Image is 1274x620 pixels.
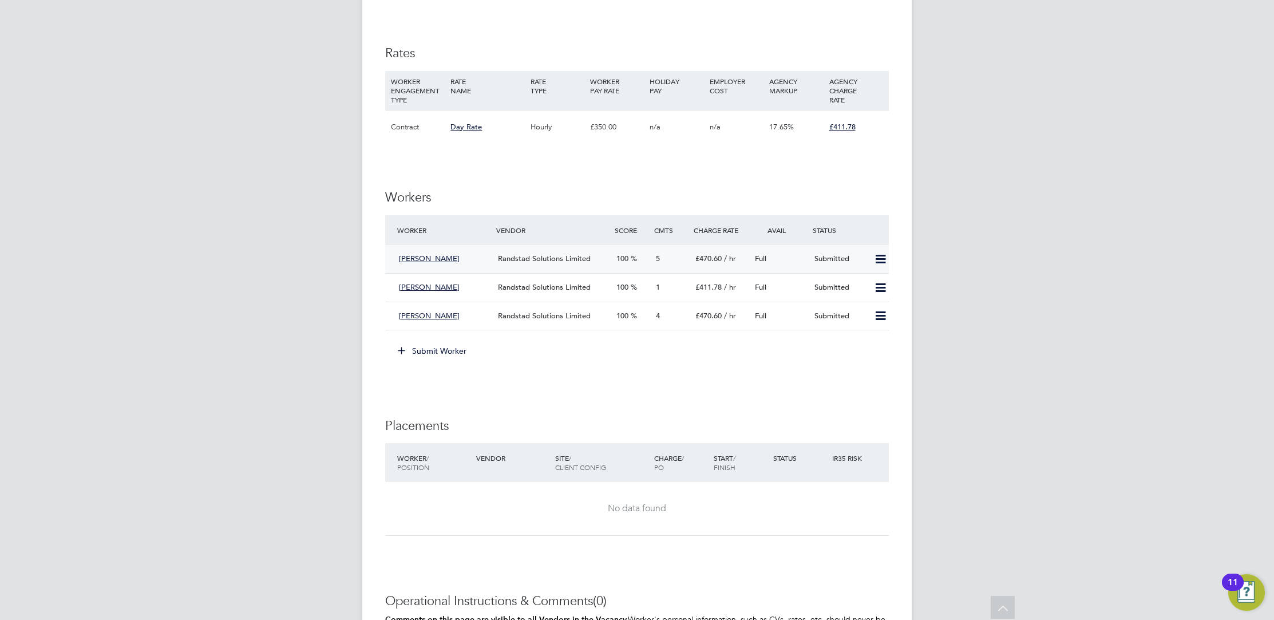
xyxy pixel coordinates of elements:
[656,282,660,292] span: 1
[651,448,711,477] div: Charge
[616,282,628,292] span: 100
[654,453,684,472] span: / PO
[691,220,750,240] div: Charge Rate
[498,282,591,292] span: Randstad Solutions Limited
[385,189,889,206] h3: Workers
[829,122,856,132] span: £411.78
[724,282,736,292] span: / hr
[498,254,591,263] span: Randstad Solutions Limited
[388,110,448,144] div: Contract
[1228,574,1265,611] button: Open Resource Center, 11 new notifications
[695,311,722,321] span: £470.60
[448,71,527,101] div: RATE NAME
[616,311,628,321] span: 100
[552,448,651,477] div: Site
[385,593,889,610] h3: Operational Instructions & Comments
[766,71,826,101] div: AGENCY MARKUP
[810,307,869,326] div: Submitted
[724,254,736,263] span: / hr
[755,254,766,263] span: Full
[755,311,766,321] span: Full
[810,250,869,268] div: Submitted
[612,220,651,240] div: Score
[397,503,877,515] div: No data found
[650,122,660,132] span: n/a
[724,311,736,321] span: / hr
[707,71,766,101] div: EMPLOYER COST
[450,122,482,132] span: Day Rate
[647,71,706,101] div: HOLIDAY PAY
[826,71,886,110] div: AGENCY CHARGE RATE
[493,220,612,240] div: Vendor
[710,122,721,132] span: n/a
[498,311,591,321] span: Randstad Solutions Limited
[399,282,460,292] span: [PERSON_NAME]
[656,254,660,263] span: 5
[385,418,889,435] h3: Placements
[695,254,722,263] span: £470.60
[770,448,830,468] div: Status
[769,122,794,132] span: 17.65%
[695,282,722,292] span: £411.78
[714,453,735,472] span: / Finish
[810,220,889,240] div: Status
[587,110,647,144] div: £350.00
[385,45,889,62] h3: Rates
[755,282,766,292] span: Full
[555,453,606,472] span: / Client Config
[528,110,587,144] div: Hourly
[390,342,476,360] button: Submit Worker
[616,254,628,263] span: 100
[750,220,810,240] div: Avail
[656,311,660,321] span: 4
[829,448,869,468] div: IR35 Risk
[593,593,607,609] span: (0)
[394,220,493,240] div: Worker
[528,71,587,101] div: RATE TYPE
[388,71,448,110] div: WORKER ENGAGEMENT TYPE
[394,448,473,477] div: Worker
[399,311,460,321] span: [PERSON_NAME]
[473,448,552,468] div: Vendor
[587,71,647,101] div: WORKER PAY RATE
[651,220,691,240] div: Cmts
[711,448,770,477] div: Start
[810,278,869,297] div: Submitted
[399,254,460,263] span: [PERSON_NAME]
[1228,582,1238,597] div: 11
[397,453,429,472] span: / Position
